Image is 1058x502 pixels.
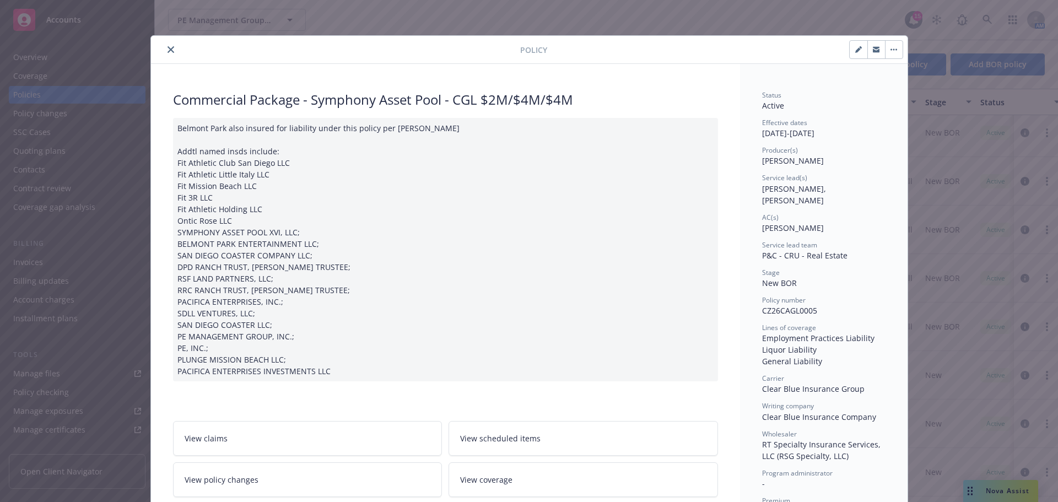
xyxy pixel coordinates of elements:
[762,90,781,100] span: Status
[762,278,797,288] span: New BOR
[164,43,177,56] button: close
[762,145,798,155] span: Producer(s)
[185,433,228,444] span: View claims
[762,412,876,422] span: Clear Blue Insurance Company
[449,462,718,497] a: View coverage
[762,401,814,411] span: Writing company
[762,344,886,355] div: Liquor Liability
[762,173,807,182] span: Service lead(s)
[762,295,806,305] span: Policy number
[762,155,824,166] span: [PERSON_NAME]
[762,468,833,478] span: Program administrator
[173,118,718,381] div: Belmont Park also insured for liability under this policy per [PERSON_NAME] Addtl named insds inc...
[762,332,886,344] div: Employment Practices Liability
[762,183,828,206] span: [PERSON_NAME], [PERSON_NAME]
[762,223,824,233] span: [PERSON_NAME]
[762,478,765,489] span: -
[173,462,442,497] a: View policy changes
[762,268,780,277] span: Stage
[762,118,807,127] span: Effective dates
[460,474,512,485] span: View coverage
[762,250,848,261] span: P&C - CRU - Real Estate
[449,421,718,456] a: View scheduled items
[762,429,797,439] span: Wholesaler
[762,323,816,332] span: Lines of coverage
[173,90,718,109] div: Commercial Package - Symphony Asset Pool - CGL $2M/$4M/$4M
[762,213,779,222] span: AC(s)
[762,305,817,316] span: CZ26CAGL0005
[762,384,865,394] span: Clear Blue Insurance Group
[762,100,784,111] span: Active
[520,44,547,56] span: Policy
[173,421,442,456] a: View claims
[762,240,817,250] span: Service lead team
[762,374,784,383] span: Carrier
[185,474,258,485] span: View policy changes
[762,355,886,367] div: General Liability
[460,433,541,444] span: View scheduled items
[762,439,883,461] span: RT Specialty Insurance Services, LLC (RSG Specialty, LLC)
[762,118,886,139] div: [DATE] - [DATE]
